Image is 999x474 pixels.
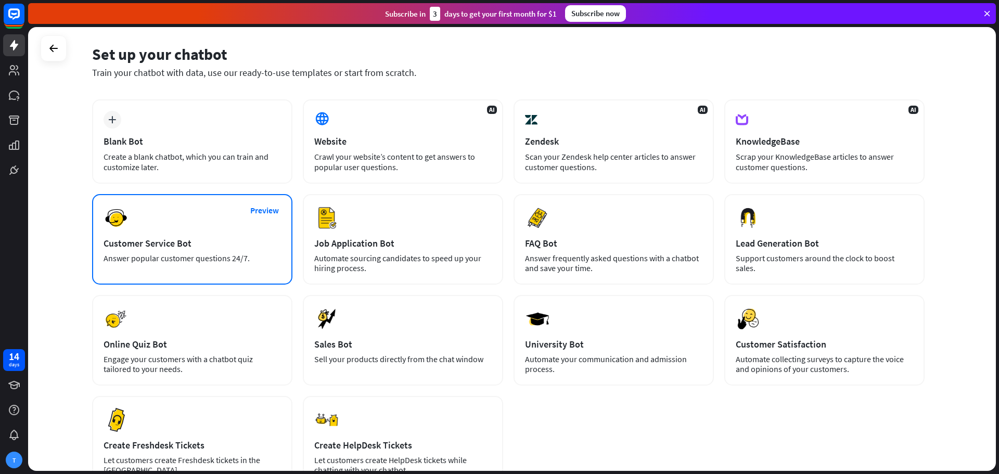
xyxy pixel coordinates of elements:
[92,67,925,79] div: Train your chatbot with data, use our ready-to-use templates or start from scratch.
[108,116,116,123] i: plus
[9,352,19,361] div: 14
[314,135,492,147] div: Website
[314,151,492,172] div: Crawl your website’s content to get answers to popular user questions.
[104,237,281,249] div: Customer Service Bot
[736,151,913,172] div: Scrap your KnowledgeBase articles to answer customer questions.
[525,151,702,172] div: Scan your Zendesk help center articles to answer customer questions.
[736,354,913,374] div: Automate collecting surveys to capture the voice and opinions of your customers.
[8,4,40,35] button: Open LiveChat chat widget
[104,338,281,350] div: Online Quiz Bot
[6,452,22,468] div: T
[314,439,492,451] div: Create HelpDesk Tickets
[430,7,440,21] div: 3
[525,135,702,147] div: Zendesk
[908,106,918,114] span: AI
[698,106,708,114] span: AI
[736,237,913,249] div: Lead Generation Bot
[525,253,702,273] div: Answer frequently asked questions with a chatbot and save your time.
[525,354,702,374] div: Automate your communication and admission process.
[314,253,492,273] div: Automate sourcing candidates to speed up your hiring process.
[736,338,913,350] div: Customer Satisfaction
[314,338,492,350] div: Sales Bot
[9,361,19,368] div: days
[92,44,925,64] div: Set up your chatbot
[314,354,492,364] div: Sell your products directly from the chat window
[104,253,281,263] div: Answer popular customer questions 24/7.
[104,354,281,374] div: Engage your customers with a chatbot quiz tailored to your needs.
[525,338,702,350] div: University Bot
[104,439,281,451] div: Create Freshdesk Tickets
[565,5,626,22] div: Subscribe now
[314,237,492,249] div: Job Application Bot
[3,349,25,371] a: 14 days
[525,237,702,249] div: FAQ Bot
[487,106,497,114] span: AI
[104,135,281,147] div: Blank Bot
[244,201,286,220] button: Preview
[385,7,557,21] div: Subscribe in days to get your first month for $1
[104,151,281,172] div: Create a blank chatbot, which you can train and customize later.
[736,253,913,273] div: Support customers around the clock to boost sales.
[736,135,913,147] div: KnowledgeBase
